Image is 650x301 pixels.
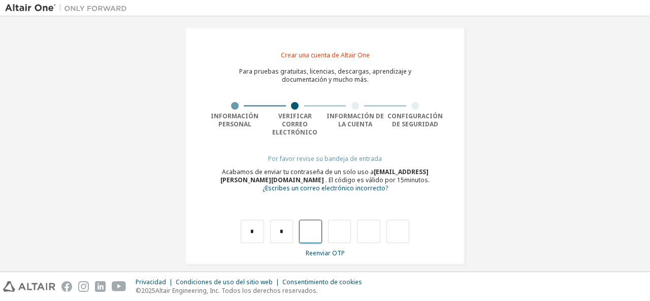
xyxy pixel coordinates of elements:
font: Condiciones de uso del sitio web [176,278,273,286]
img: facebook.svg [61,281,72,292]
font: Información de la cuenta [327,112,384,128]
font: ¿Escribes un correo electrónico incorrecto? [263,184,388,192]
font: Para pruebas gratuitas, licencias, descargas, aprendizaje y [239,67,411,76]
img: linkedin.svg [95,281,106,292]
font: minutos. [404,176,430,184]
font: Altair Engineering, Inc. Todos los derechos reservados. [155,286,318,295]
font: Consentimiento de cookies [282,278,362,286]
font: Configuración de seguridad [387,112,443,128]
font: Reenviar OTP [306,249,345,257]
font: Crear una cuenta de Altair One [281,51,370,59]
font: [EMAIL_ADDRESS][PERSON_NAME][DOMAIN_NAME] [220,168,429,184]
font: Privacidad [136,278,166,286]
font: Información personal [211,112,258,128]
img: Altair Uno [5,3,132,13]
font: 15 [397,176,404,184]
img: youtube.svg [112,281,126,292]
font: Por favor revise su bandeja de entrada [268,154,382,163]
font: Acabamos de enviar tu contraseña de un solo uso a [222,168,374,176]
img: altair_logo.svg [3,281,55,292]
font: Verificar correo electrónico [272,112,317,137]
font: documentación y mucho más. [282,75,369,84]
img: instagram.svg [78,281,89,292]
font: © [136,286,141,295]
font: . El código es válido por [326,176,396,184]
a: Regresar al formulario de registro [263,185,388,192]
font: 2025 [141,286,155,295]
